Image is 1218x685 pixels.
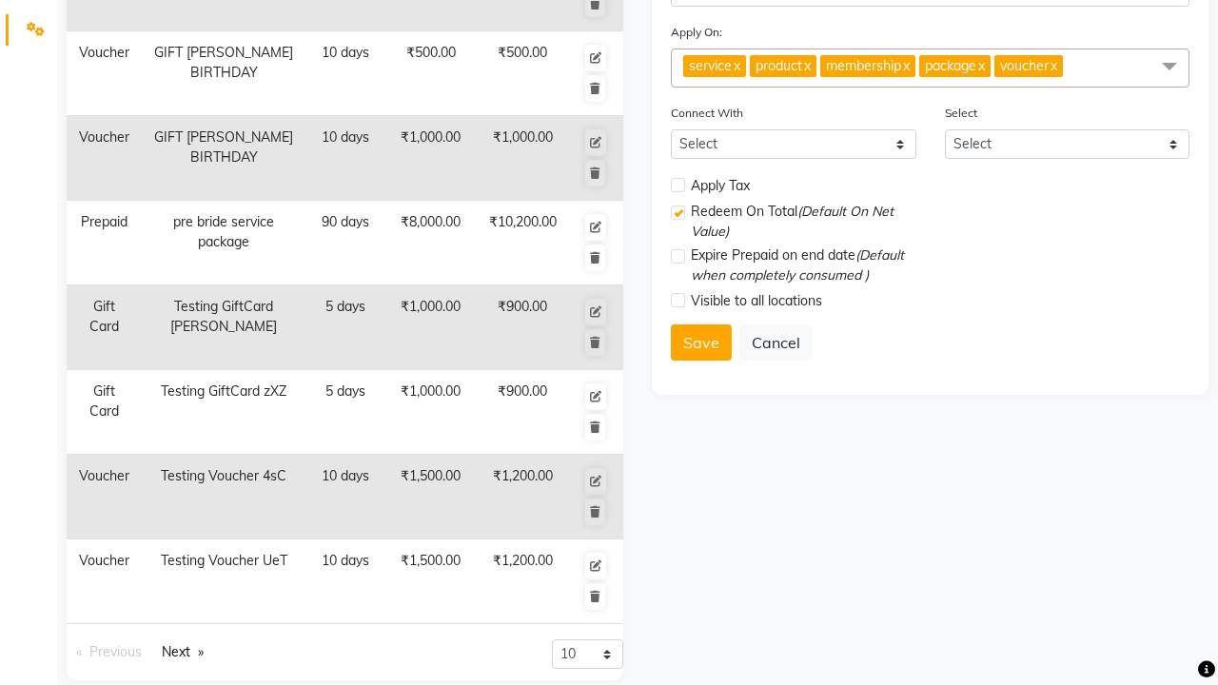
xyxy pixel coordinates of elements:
td: ₹900.00 [478,285,568,370]
span: Visible to all locations [691,291,822,311]
td: 10 days [306,539,384,624]
td: ₹1,000.00 [384,285,478,370]
td: 10 days [306,116,384,201]
td: ₹8,000.00 [384,201,478,285]
td: Voucher [67,455,142,539]
td: ₹900.00 [478,370,568,455]
span: membership [826,57,901,74]
td: Voucher [67,116,142,201]
td: 5 days [306,370,384,455]
a: x [1049,57,1057,74]
td: Prepaid [67,201,142,285]
span: Apply Tax [691,176,750,196]
td: Testing Voucher UeT [142,539,306,624]
td: ₹1,500.00 [384,539,478,624]
span: service [689,57,732,74]
nav: Pagination [67,639,331,665]
span: Expire Prepaid on end date [691,245,916,285]
td: ₹500.00 [478,31,568,116]
td: 90 days [306,201,384,285]
td: ₹1,000.00 [384,370,478,455]
span: Previous [89,643,142,660]
td: 10 days [306,31,384,116]
button: Save [671,324,732,361]
label: Apply On: [671,24,722,41]
label: Connect With [671,105,743,122]
td: ₹1,000.00 [384,116,478,201]
td: Voucher [67,539,142,624]
td: GIFT [PERSON_NAME] BIRTHDAY [142,31,306,116]
td: 10 days [306,455,384,539]
td: ₹1,000.00 [478,116,568,201]
a: x [732,57,740,74]
span: Redeem On Total [691,202,916,242]
td: ₹1,200.00 [478,455,568,539]
td: ₹10,200.00 [478,201,568,285]
td: Voucher [67,31,142,116]
a: x [802,57,811,74]
td: Gift Card [67,370,142,455]
td: ₹1,200.00 [478,539,568,624]
td: Testing GiftCard zXZ [142,370,306,455]
span: voucher [1000,57,1049,74]
td: GIFT [PERSON_NAME] BIRTHDAY [142,116,306,201]
button: Cancel [739,324,813,361]
span: product [756,57,802,74]
span: package [925,57,976,74]
td: 5 days [306,285,384,370]
a: x [976,57,985,74]
label: Select [945,105,977,122]
td: Gift Card [67,285,142,370]
td: ₹500.00 [384,31,478,116]
a: Next [152,639,213,665]
a: x [901,57,910,74]
td: Testing Voucher 4sC [142,455,306,539]
td: pre bride service package [142,201,306,285]
td: Testing GiftCard [PERSON_NAME] [142,285,306,370]
td: ₹1,500.00 [384,455,478,539]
